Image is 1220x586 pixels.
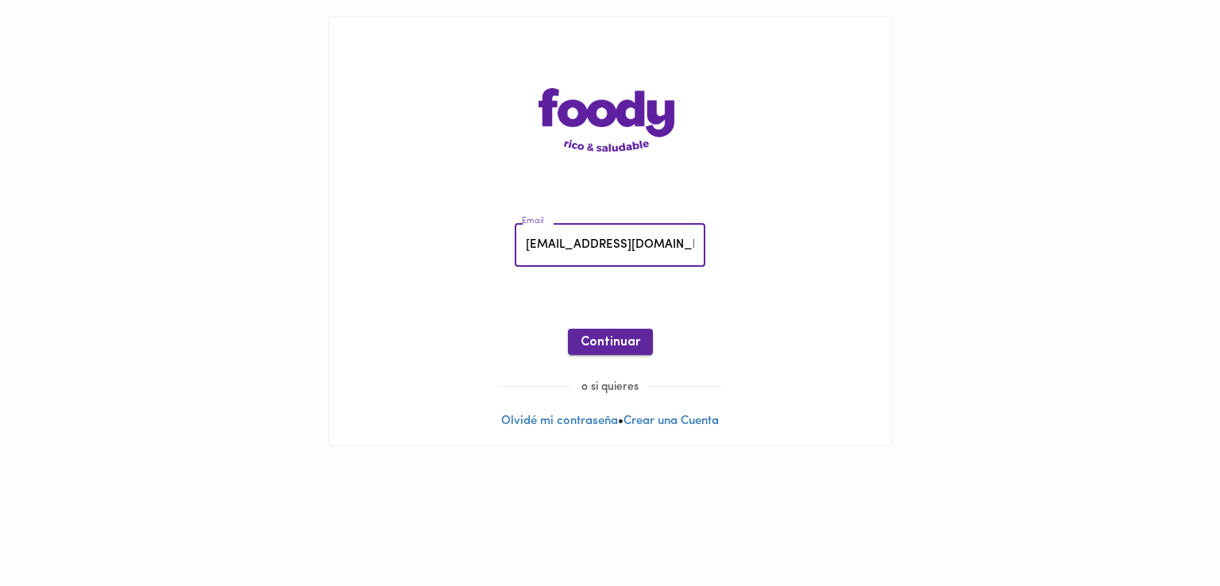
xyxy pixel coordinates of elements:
a: Olvidé mi contraseña [501,415,618,427]
a: Crear una Cuenta [624,415,719,427]
span: Continuar [581,335,640,350]
div: • [329,17,891,445]
img: logo-main-page.png [539,88,681,152]
button: Continuar [568,329,653,355]
input: pepitoperez@gmail.com [515,224,705,268]
span: o si quieres [572,381,648,393]
iframe: Messagebird Livechat Widget [1128,494,1204,570]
